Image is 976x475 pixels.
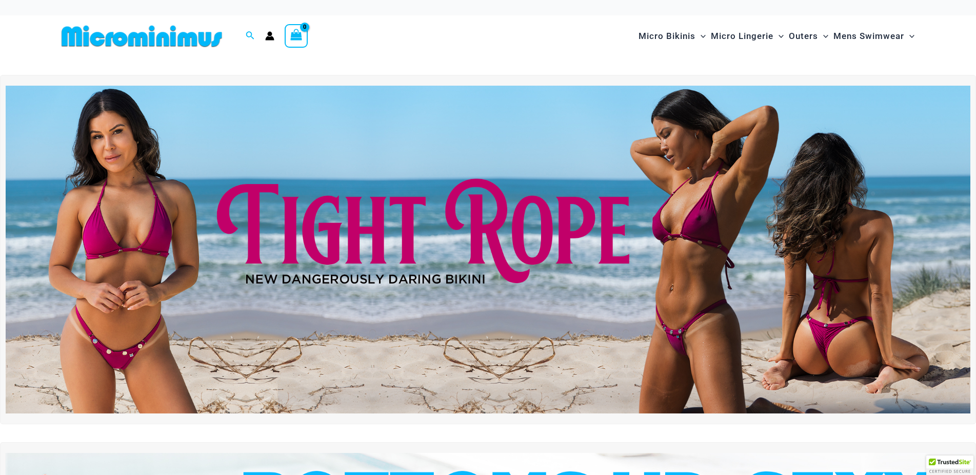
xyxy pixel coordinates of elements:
[926,456,973,475] div: TrustedSite Certified
[639,23,695,49] span: Micro Bikinis
[789,23,818,49] span: Outers
[904,23,914,49] span: Menu Toggle
[786,21,831,52] a: OutersMenu ToggleMenu Toggle
[636,21,708,52] a: Micro BikinisMenu ToggleMenu Toggle
[833,23,904,49] span: Mens Swimwear
[818,23,828,49] span: Menu Toggle
[634,19,919,53] nav: Site Navigation
[708,21,786,52] a: Micro LingerieMenu ToggleMenu Toggle
[6,86,970,413] img: Tight Rope Pink Bikini
[265,31,274,41] a: Account icon link
[773,23,784,49] span: Menu Toggle
[246,30,255,43] a: Search icon link
[285,24,308,48] a: View Shopping Cart, empty
[695,23,706,49] span: Menu Toggle
[57,25,226,48] img: MM SHOP LOGO FLAT
[831,21,917,52] a: Mens SwimwearMenu ToggleMenu Toggle
[711,23,773,49] span: Micro Lingerie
